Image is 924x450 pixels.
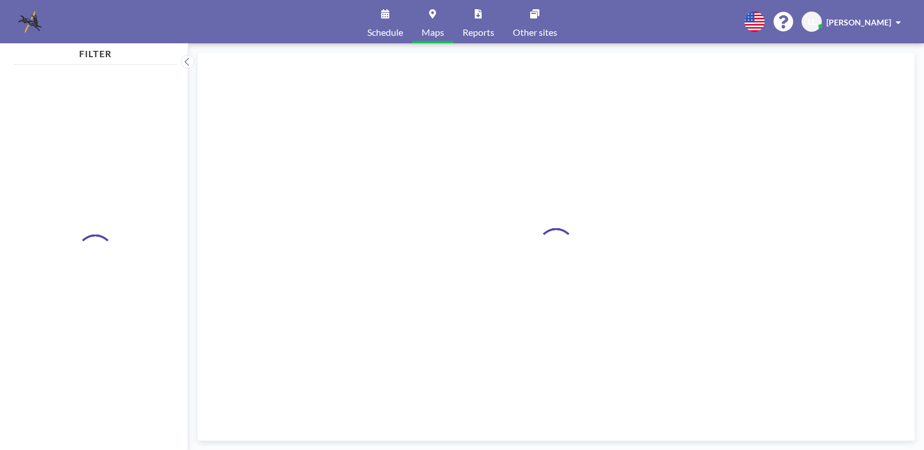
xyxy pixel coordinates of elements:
[513,28,557,37] span: Other sites
[826,17,891,27] span: [PERSON_NAME]
[367,28,403,37] span: Schedule
[808,17,816,27] span: LL
[18,10,42,34] img: organization-logo
[14,43,177,59] h4: FILTER
[463,28,494,37] span: Reports
[422,28,444,37] span: Maps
